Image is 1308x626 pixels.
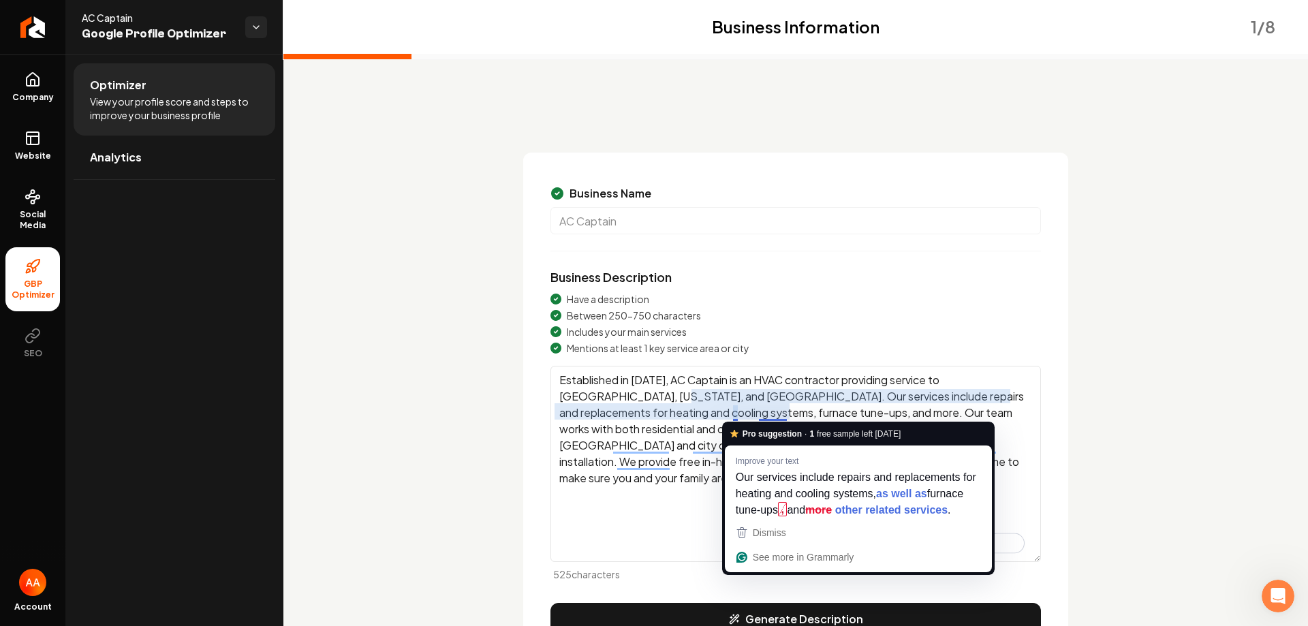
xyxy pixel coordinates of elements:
span: Social Media [5,209,60,231]
iframe: Intercom live chat [1262,580,1294,612]
span: AC Captain [82,11,234,25]
label: Business Description [550,269,672,285]
span: Website [10,151,57,161]
span: GBP Optimizer [5,279,60,300]
textarea: To enrich screen reader interactions, please activate Accessibility in Grammarly extension settings [550,366,1041,562]
input: Enter your business name [550,207,1041,234]
div: 525 characters [553,567,1041,581]
a: Social Media [5,178,60,242]
button: SEO [5,317,60,370]
span: View your profile score and steps to improve your business profile [90,95,259,122]
span: Have a description [567,292,649,306]
span: SEO [18,348,48,359]
span: Account [14,601,52,612]
span: Includes your main services [567,325,687,339]
span: Company [7,92,59,103]
a: Website [5,119,60,172]
button: Open user button [19,569,46,596]
span: Optimizer [90,77,146,93]
span: Analytics [90,149,142,166]
a: Company [5,61,60,114]
span: Google Profile Optimizer [82,25,234,44]
img: Rebolt Logo [20,16,46,38]
span: Mentions at least 1 key service area or city [567,341,749,355]
a: Analytics [74,136,275,179]
img: Amin Abdollahisani [19,569,46,596]
span: Business Name [570,185,651,202]
span: Between 250-750 characters [567,309,701,322]
div: 1 / 8 [1251,16,1275,37]
h2: Business Information [712,16,879,37]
